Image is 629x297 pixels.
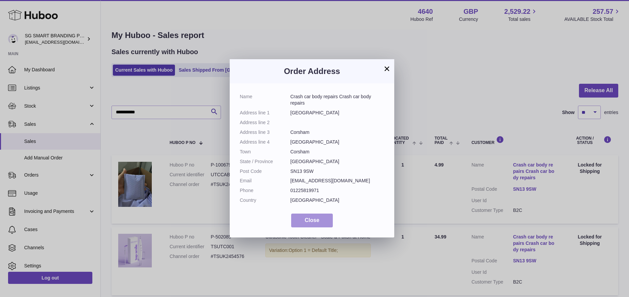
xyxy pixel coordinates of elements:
dt: Town [240,149,290,155]
dt: Country [240,197,290,203]
dt: Address line 3 [240,129,290,136]
dt: Address line 2 [240,119,290,126]
button: Close [291,214,333,227]
span: Close [305,217,319,223]
dd: [GEOGRAPHIC_DATA] [290,110,385,116]
button: × [383,65,391,73]
dt: Address line 1 [240,110,290,116]
dd: 01225819971 [290,187,385,194]
dd: Corsham [290,149,385,155]
dt: Email [240,178,290,184]
dt: Name [240,94,290,106]
dd: SN13 9SW [290,168,385,175]
dd: [EMAIL_ADDRESS][DOMAIN_NAME] [290,178,385,184]
dt: Post Code [240,168,290,175]
dd: [GEOGRAPHIC_DATA] [290,197,385,203]
dt: State / Province [240,158,290,165]
dd: Crash car body repairs Crash car body repairs [290,94,385,106]
dt: Address line 4 [240,139,290,145]
dd: [GEOGRAPHIC_DATA] [290,158,385,165]
dd: Corsham [290,129,385,136]
dd: [GEOGRAPHIC_DATA] [290,139,385,145]
h3: Order Address [240,66,384,77]
dt: Phone [240,187,290,194]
